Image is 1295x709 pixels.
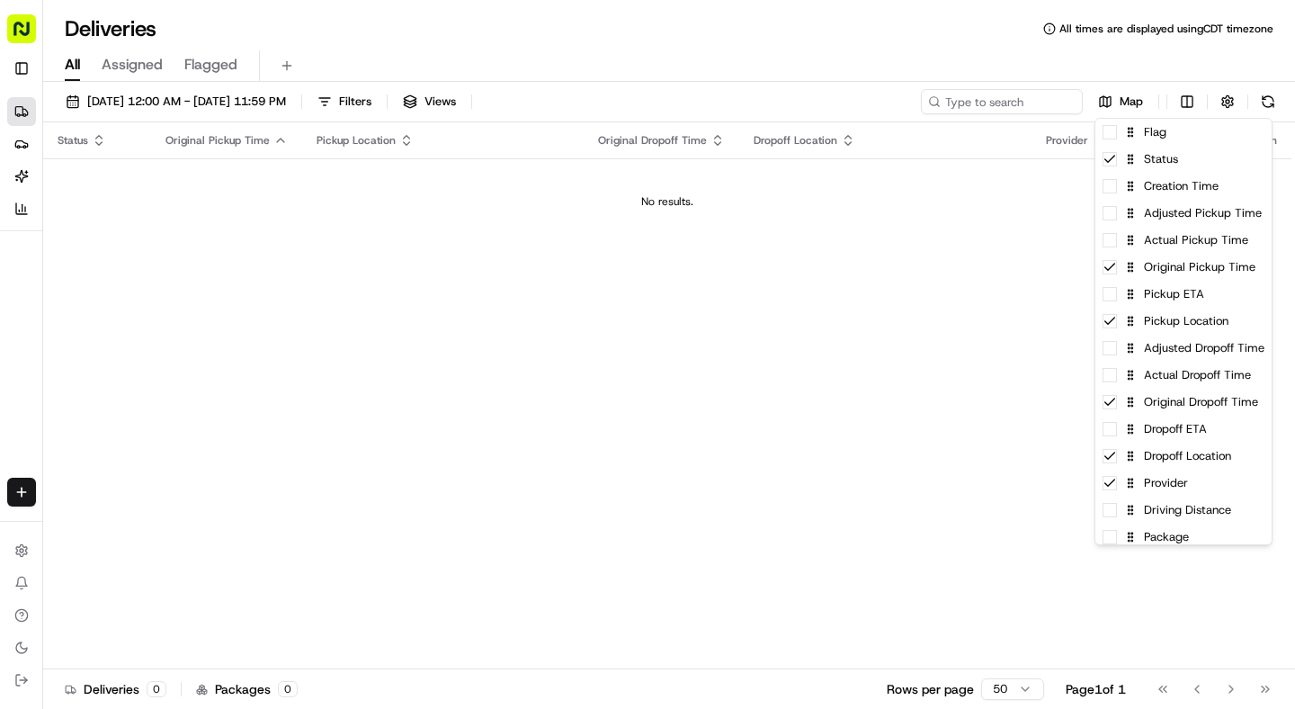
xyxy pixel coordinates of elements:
[145,346,296,379] a: 💻API Documentation
[1095,254,1272,281] div: Original Pickup Time
[36,354,138,372] span: Knowledge Base
[1095,173,1272,200] div: Creation Time
[56,279,245,293] span: [PERSON_NAME] (Assistant Store Manager)
[1095,335,1272,362] div: Adjusted Dropoff Time
[81,190,247,204] div: We're available if you need us!
[18,72,327,101] p: Welcome 👋
[18,172,50,204] img: 1736555255976-a54dd68f-1ca7-489b-9aae-adbdc363a1c4
[18,234,115,248] div: Past conversations
[1095,308,1272,335] div: Pickup Location
[1095,389,1272,416] div: Original Dropoff Time
[18,18,54,54] img: Nash
[306,177,327,199] button: Start new chat
[47,116,297,135] input: Clear
[1095,119,1272,146] div: Flag
[258,279,295,293] span: [DATE]
[1095,443,1272,470] div: Dropoff Location
[1095,227,1272,254] div: Actual Pickup Time
[179,398,218,411] span: Pylon
[1095,470,1272,497] div: Provider
[1095,416,1272,443] div: Dropoff ETA
[1095,524,1272,551] div: Package
[81,172,295,190] div: Start new chat
[1095,146,1272,173] div: Status
[152,355,166,370] div: 💻
[1095,362,1272,389] div: Actual Dropoff Time
[38,172,70,204] img: 9188753566659_6852d8bf1fb38e338040_72.png
[1095,497,1272,524] div: Driving Distance
[127,397,218,411] a: Powered byPylon
[1095,200,1272,227] div: Adjusted Pickup Time
[170,354,289,372] span: API Documentation
[1095,281,1272,308] div: Pickup ETA
[279,230,327,252] button: See all
[248,279,255,293] span: •
[11,346,145,379] a: 📗Knowledge Base
[18,262,47,291] img: Hayden (Assistant Store Manager)
[18,355,32,370] div: 📗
